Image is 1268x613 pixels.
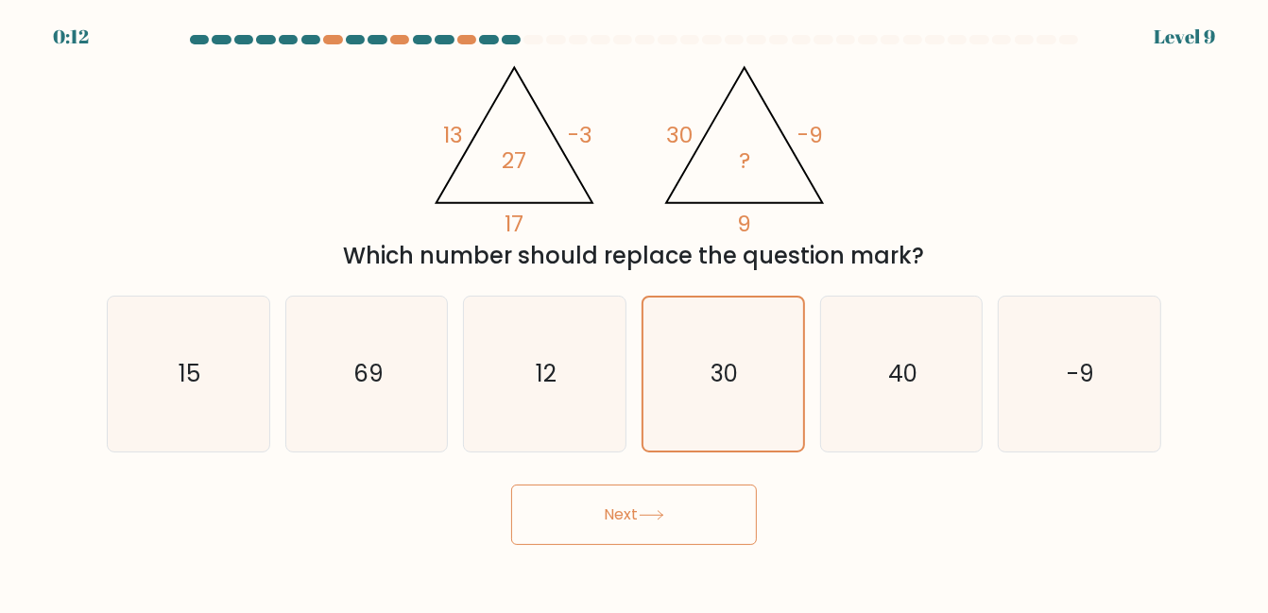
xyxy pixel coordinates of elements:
[797,119,823,150] tspan: -9
[666,119,693,150] tspan: 30
[511,485,757,545] button: Next
[53,23,89,51] div: 0:12
[536,357,557,390] text: 12
[568,119,592,150] tspan: -3
[739,145,750,176] tspan: ?
[1154,23,1215,51] div: Level 9
[353,357,384,390] text: 69
[888,357,918,390] text: 40
[179,357,200,390] text: 15
[1068,357,1095,390] text: -9
[505,208,523,239] tspan: 17
[118,239,1150,273] div: Which number should replace the question mark?
[711,358,738,389] text: 30
[443,119,463,150] tspan: 13
[502,145,526,176] tspan: 27
[737,208,751,239] tspan: 9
